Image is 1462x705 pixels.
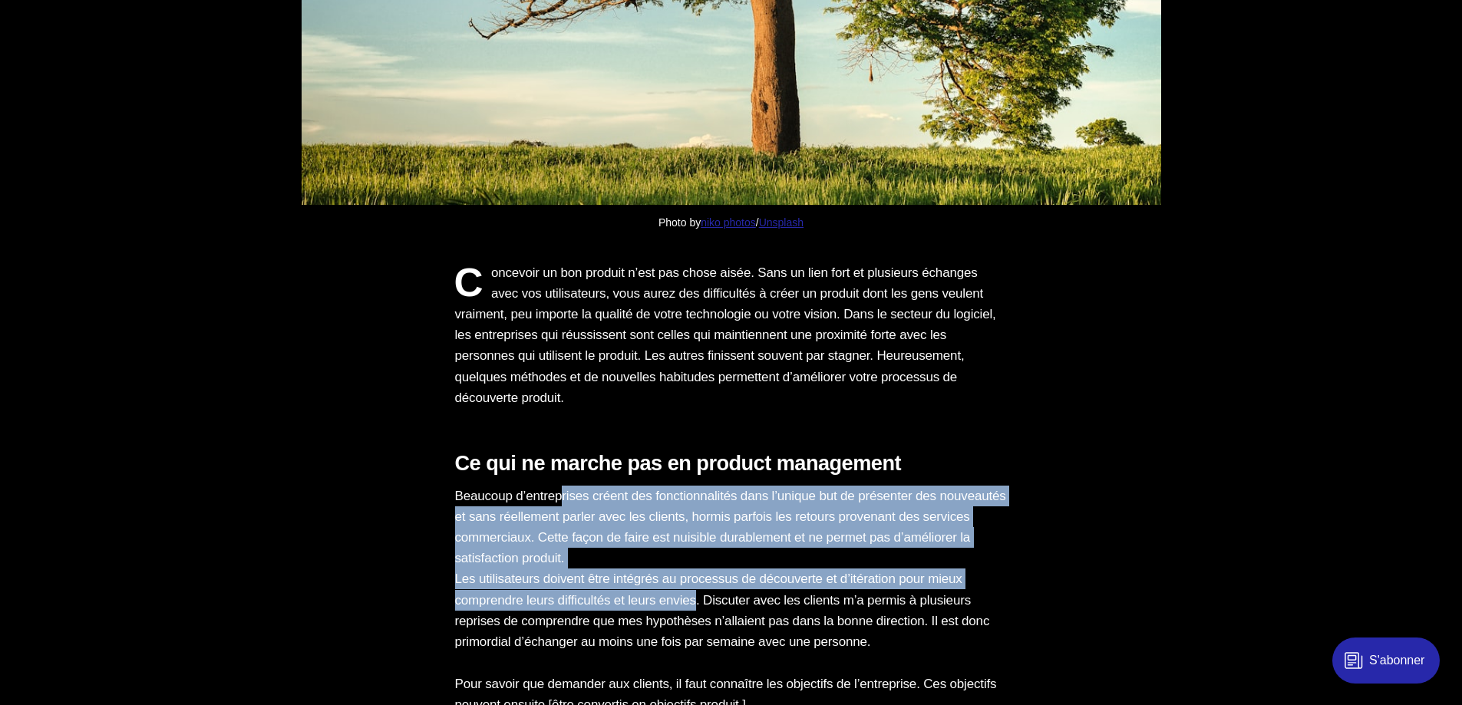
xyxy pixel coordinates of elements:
[756,216,759,229] span: /
[455,486,1008,653] p: Beaucoup d’entreprises créent des fonctionnalités dans l’unique but de présenter des nouveautés e...
[759,216,804,229] a: Unsplash
[701,216,756,229] a: niko photos
[455,262,1008,408] p: Concevoir un bon produit n’est pas chose aisée. Sans un lien fort et plusieurs échanges avec vos ...
[455,451,1008,476] h2: Ce qui ne marche pas en product management
[1319,630,1462,705] iframe: portal-trigger
[658,216,701,229] span: Photo by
